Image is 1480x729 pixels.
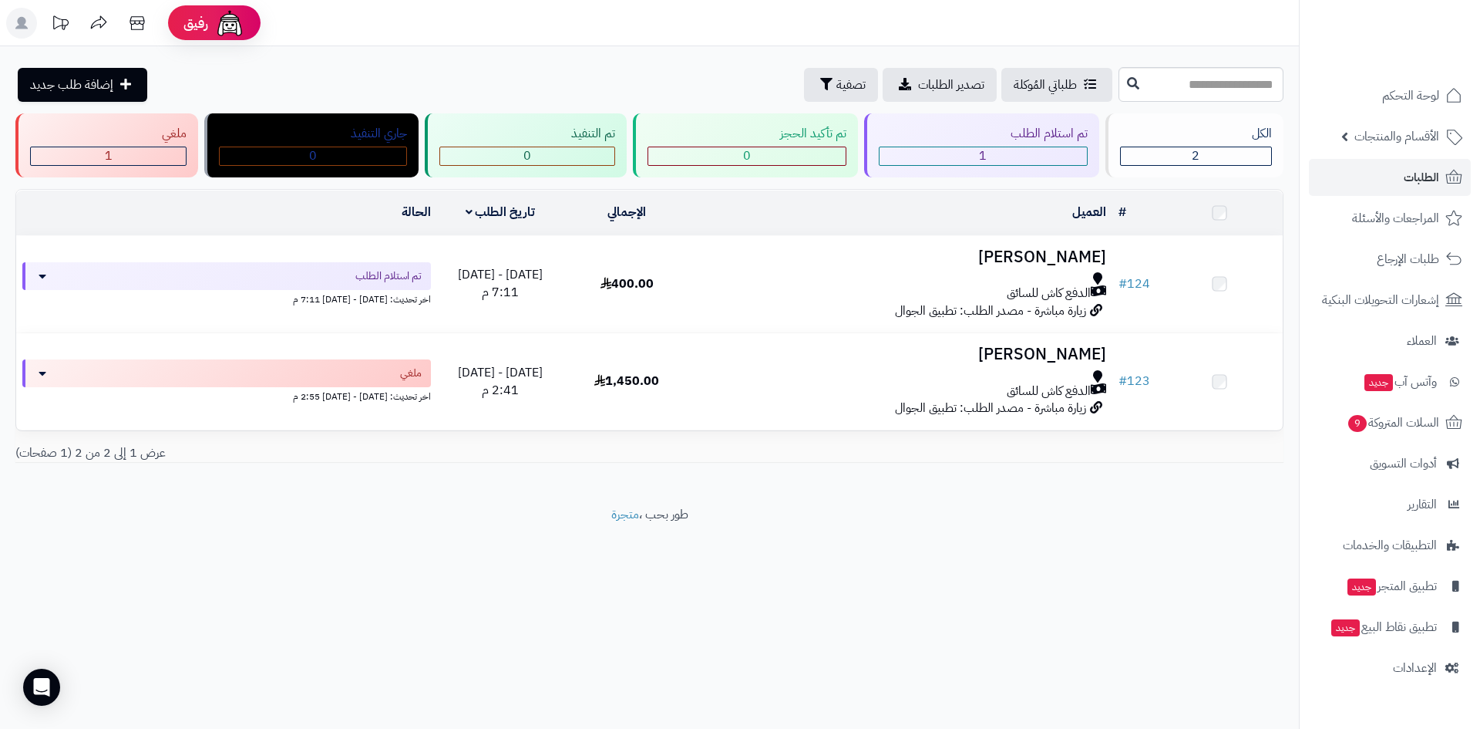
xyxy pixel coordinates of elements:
a: تم استلام الطلب 1 [861,113,1102,177]
div: ملغي [30,125,187,143]
div: جاري التنفيذ [219,125,407,143]
a: #123 [1118,372,1150,390]
a: وآتس آبجديد [1309,363,1471,400]
span: جديد [1364,374,1393,391]
span: تصفية [836,76,866,94]
a: إشعارات التحويلات البنكية [1309,282,1471,319]
span: الدفع كاش للسائق [1007,285,1091,302]
span: لوحة التحكم [1382,85,1439,106]
span: تم استلام الطلب [355,268,422,284]
span: إضافة طلب جديد [30,76,113,94]
h3: [PERSON_NAME] [697,346,1106,363]
a: تم التنفيذ 0 [422,113,630,177]
span: التطبيقات والخدمات [1343,535,1437,556]
span: 1 [979,147,987,165]
span: # [1118,372,1127,390]
div: عرض 1 إلى 2 من 2 (1 صفحات) [4,444,650,462]
div: الكل [1120,125,1272,143]
a: طلبات الإرجاع [1309,241,1471,278]
a: تطبيق المتجرجديد [1309,568,1471,605]
span: الإعدادات [1393,657,1437,679]
span: الدفع كاش للسائق [1007,383,1091,400]
a: تم تأكيد الحجز 0 [630,113,860,177]
span: السلات المتروكة [1347,412,1439,434]
a: جاري التنفيذ 0 [201,113,422,177]
span: وآتس آب [1363,371,1437,393]
a: التطبيقات والخدمات [1309,527,1471,564]
div: تم استلام الطلب [879,125,1088,143]
a: طلباتي المُوكلة [1001,68,1112,102]
div: 0 [648,147,845,165]
a: الإعدادات [1309,650,1471,687]
span: أدوات التسويق [1370,453,1437,474]
span: 400.00 [600,275,654,293]
span: زيارة مباشرة - مصدر الطلب: تطبيق الجوال [895,302,1086,320]
span: 0 [743,147,751,165]
span: 9 [1347,414,1367,432]
div: 1 [880,147,1087,165]
div: 1 [31,147,186,165]
a: لوحة التحكم [1309,77,1471,114]
a: العميل [1072,203,1106,221]
a: إضافة طلب جديد [18,68,147,102]
span: التقارير [1408,494,1437,515]
a: ملغي 1 [12,113,201,177]
span: تصدير الطلبات [918,76,984,94]
a: السلات المتروكة9 [1309,404,1471,441]
button: تصفية [804,68,878,102]
a: الحالة [402,203,431,221]
a: العملاء [1309,322,1471,359]
span: 0 [523,147,531,165]
div: تم التنفيذ [439,125,615,143]
a: الطلبات [1309,159,1471,196]
h3: [PERSON_NAME] [697,248,1106,266]
span: طلبات الإرجاع [1377,248,1439,270]
div: 0 [220,147,406,165]
a: تاريخ الطلب [466,203,536,221]
span: جديد [1347,579,1376,596]
a: تحديثات المنصة [41,8,79,42]
span: طلباتي المُوكلة [1014,76,1077,94]
a: #124 [1118,275,1150,293]
span: 1,450.00 [594,372,659,390]
a: تصدير الطلبات [883,68,997,102]
a: الإجمالي [607,203,646,221]
div: 0 [440,147,614,165]
span: العملاء [1407,330,1437,352]
span: ملغي [400,366,422,381]
span: تطبيق نقاط البيع [1330,616,1437,638]
span: تطبيق المتجر [1346,575,1437,597]
a: تطبيق نقاط البيعجديد [1309,609,1471,646]
span: زيارة مباشرة - مصدر الطلب: تطبيق الجوال [895,399,1086,417]
span: 2 [1192,147,1199,165]
span: [DATE] - [DATE] 2:41 م [458,363,543,400]
a: متجرة [611,505,639,524]
a: # [1118,203,1126,221]
span: جديد [1331,619,1360,636]
span: الأقسام والمنتجات [1354,126,1439,147]
span: [DATE] - [DATE] 7:11 م [458,265,543,302]
img: logo-2.png [1375,30,1465,62]
span: # [1118,275,1127,293]
a: أدوات التسويق [1309,445,1471,482]
span: رفيق [183,14,208,32]
a: المراجعات والأسئلة [1309,200,1471,237]
span: إشعارات التحويلات البنكية [1322,289,1439,311]
span: المراجعات والأسئلة [1352,208,1439,229]
span: 0 [309,147,317,165]
a: الكل2 [1102,113,1287,177]
span: 1 [105,147,113,165]
div: Open Intercom Messenger [23,669,60,706]
a: التقارير [1309,486,1471,523]
div: اخر تحديث: [DATE] - [DATE] 7:11 م [22,290,431,306]
div: تم تأكيد الحجز [647,125,846,143]
span: الطلبات [1404,167,1439,188]
div: اخر تحديث: [DATE] - [DATE] 2:55 م [22,387,431,403]
img: ai-face.png [214,8,245,39]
